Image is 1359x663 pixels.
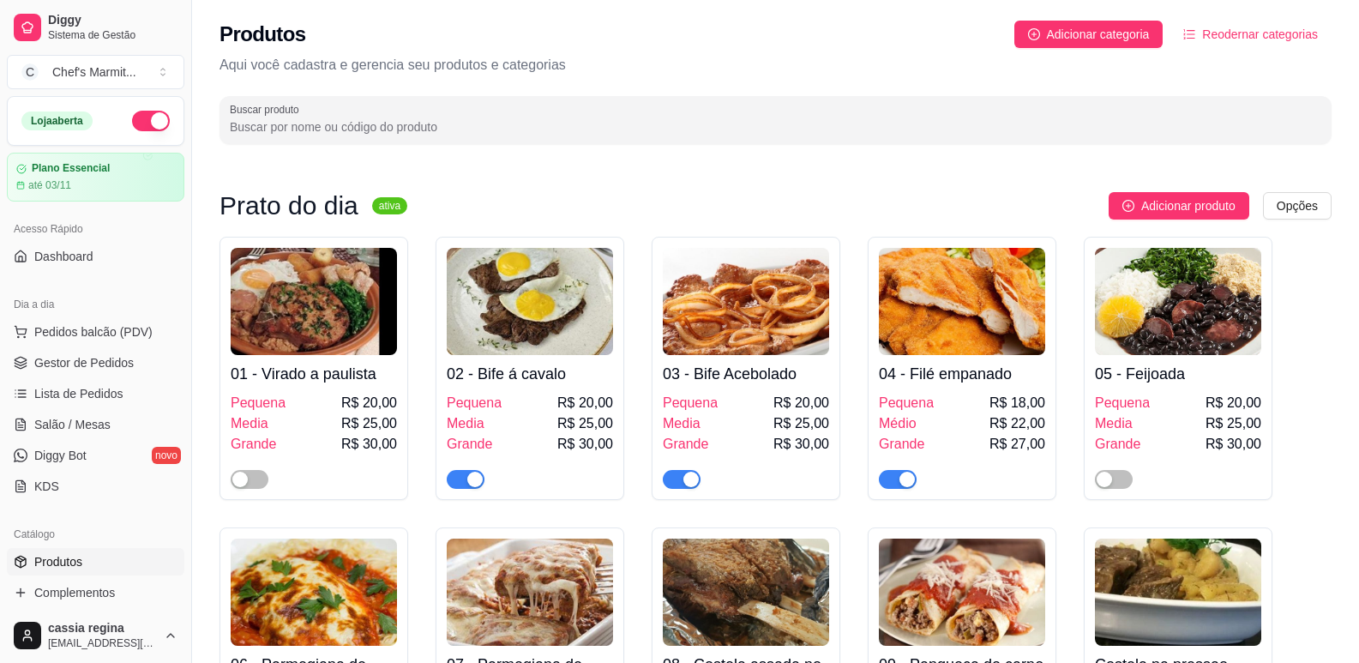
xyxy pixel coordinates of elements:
span: [EMAIL_ADDRESS][DOMAIN_NAME] [48,636,157,650]
button: Opções [1263,192,1332,220]
span: plus-circle [1028,28,1040,40]
img: product-image [1095,248,1261,355]
a: Gestor de Pedidos [7,349,184,377]
a: Complementos [7,579,184,606]
span: R$ 25,00 [773,413,829,434]
span: Grande [231,434,276,455]
span: Adicionar produto [1141,196,1236,215]
button: Select a team [7,55,184,89]
span: Media [231,413,268,434]
span: Pequena [447,393,502,413]
input: Buscar produto [230,118,1321,136]
span: Dashboard [34,248,93,265]
h4: 02 - Bife á cavalo [447,362,613,386]
span: R$ 20,00 [1206,393,1261,413]
div: Loja aberta [21,112,93,130]
span: R$ 20,00 [557,393,613,413]
button: Reodernar categorias [1170,21,1332,48]
span: C [21,63,39,81]
sup: ativa [372,197,407,214]
img: product-image [231,539,397,646]
img: product-image [663,539,829,646]
span: Salão / Mesas [34,416,111,433]
img: product-image [447,539,613,646]
button: Adicionar categoria [1014,21,1164,48]
span: Pedidos balcão (PDV) [34,323,153,341]
span: R$ 30,00 [1206,434,1261,455]
span: Pequena [231,393,286,413]
span: Grande [1095,434,1140,455]
h4: 03 - Bife Acebolado [663,362,829,386]
span: Pequena [663,393,718,413]
span: R$ 30,00 [557,434,613,455]
div: Chef's Marmit ... [52,63,136,81]
img: product-image [879,539,1045,646]
span: Grande [663,434,708,455]
span: R$ 22,00 [989,413,1045,434]
h3: Prato do dia [219,196,358,216]
span: Adicionar categoria [1047,25,1150,44]
span: R$ 20,00 [773,393,829,413]
img: product-image [1095,539,1261,646]
span: Media [663,413,701,434]
label: Buscar produto [230,102,305,117]
a: Dashboard [7,243,184,270]
span: Grande [447,434,492,455]
img: product-image [447,248,613,355]
img: product-image [879,248,1045,355]
h4: 04 - Filé empanado [879,362,1045,386]
span: Médio [879,413,917,434]
button: Alterar Status [132,111,170,131]
h4: 05 - Feijoada [1095,362,1261,386]
span: Reodernar categorias [1202,25,1318,44]
a: DiggySistema de Gestão [7,7,184,48]
a: Plano Essencialaté 03/11 [7,153,184,202]
span: Opções [1277,196,1318,215]
a: Diggy Botnovo [7,442,184,469]
span: Diggy [48,13,177,28]
span: R$ 18,00 [989,393,1045,413]
span: Complementos [34,584,115,601]
span: Pequena [1095,393,1150,413]
button: Adicionar produto [1109,192,1249,220]
span: KDS [34,478,59,495]
span: R$ 30,00 [341,434,397,455]
span: Lista de Pedidos [34,385,123,402]
span: cassia regina [48,621,157,636]
article: Plano Essencial [32,162,110,175]
span: Grande [879,434,924,455]
span: Diggy Bot [34,447,87,464]
span: Gestor de Pedidos [34,354,134,371]
a: KDS [7,473,184,500]
span: R$ 27,00 [989,434,1045,455]
span: Produtos [34,553,82,570]
article: até 03/11 [28,178,71,192]
img: product-image [663,248,829,355]
span: Pequena [879,393,934,413]
span: plus-circle [1122,200,1134,212]
h4: 01 - Virado a paulista [231,362,397,386]
span: R$ 20,00 [341,393,397,413]
span: Sistema de Gestão [48,28,177,42]
a: Lista de Pedidos [7,380,184,407]
div: Acesso Rápido [7,215,184,243]
span: R$ 25,00 [1206,413,1261,434]
a: Produtos [7,548,184,576]
span: R$ 30,00 [773,434,829,455]
span: R$ 25,00 [557,413,613,434]
span: ordered-list [1183,28,1195,40]
img: product-image [231,248,397,355]
p: Aqui você cadastra e gerencia seu produtos e categorias [219,55,1332,75]
button: cassia regina[EMAIL_ADDRESS][DOMAIN_NAME] [7,615,184,656]
div: Catálogo [7,521,184,548]
span: R$ 25,00 [341,413,397,434]
span: Media [1095,413,1133,434]
div: Dia a dia [7,291,184,318]
button: Pedidos balcão (PDV) [7,318,184,346]
span: Media [447,413,484,434]
h2: Produtos [219,21,306,48]
a: Salão / Mesas [7,411,184,438]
